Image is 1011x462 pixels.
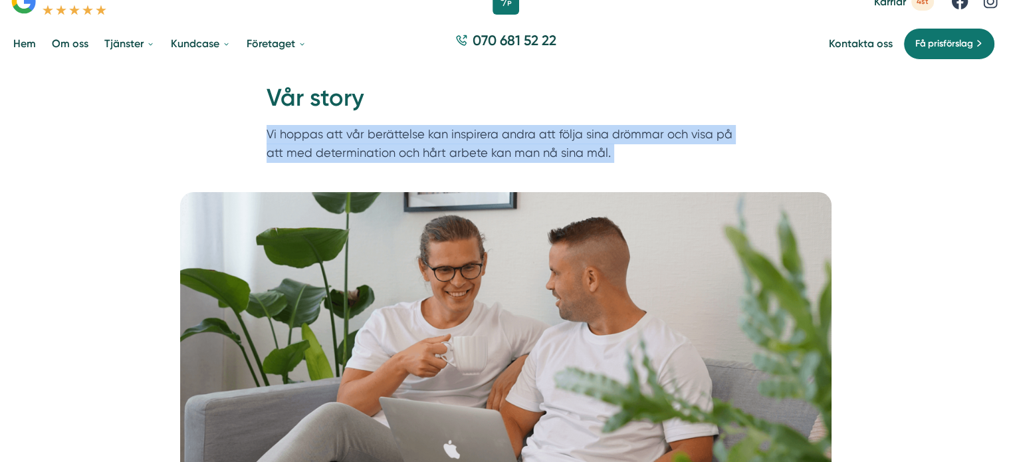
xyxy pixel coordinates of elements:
a: Tjänster [102,27,158,60]
p: Vi hoppas att vår berättelse kan inspirera andra att följa sina drömmar och visa på att med deter... [267,125,745,170]
a: Om oss [49,27,91,60]
a: Hem [11,27,39,60]
a: Få prisförslag [903,28,995,60]
a: Kundcase [168,27,233,60]
span: 070 681 52 22 [473,31,556,50]
span: Få prisförslag [915,37,973,51]
h1: Vår story [267,82,745,125]
a: 070 681 52 22 [450,31,562,57]
a: Företaget [244,27,309,60]
a: Kontakta oss [829,37,893,50]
